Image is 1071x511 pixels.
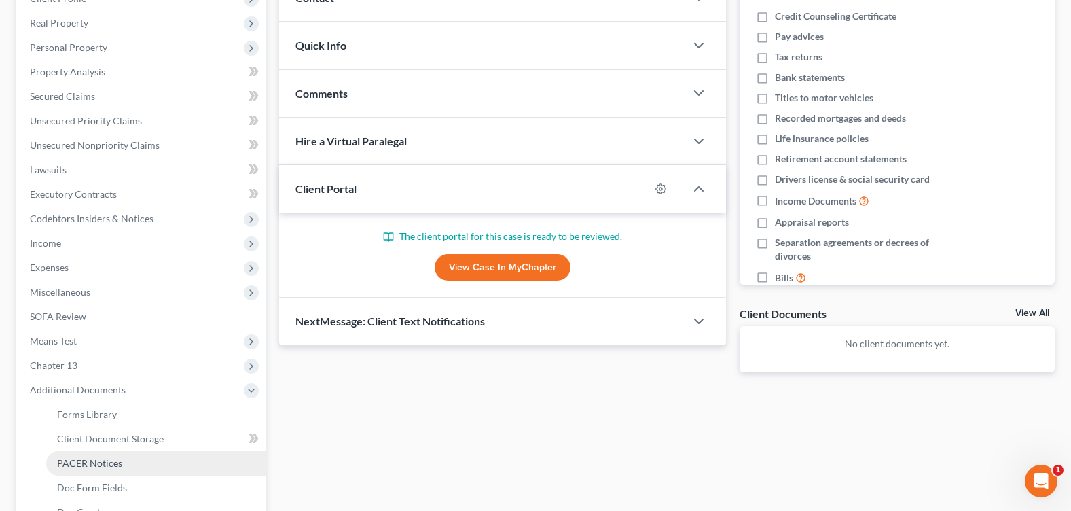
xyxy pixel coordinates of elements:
[30,164,67,175] span: Lawsuits
[19,158,266,182] a: Lawsuits
[775,132,869,145] span: Life insurance policies
[1053,465,1064,476] span: 1
[30,213,153,224] span: Codebtors Insiders & Notices
[30,335,77,347] span: Means Test
[46,476,266,500] a: Doc Form Fields
[19,109,266,133] a: Unsecured Priority Claims
[295,315,485,328] span: NextMessage: Client Text Notifications
[30,286,90,298] span: Miscellaneous
[19,60,266,84] a: Property Analysis
[775,10,896,23] span: Credit Counseling Certificate
[1015,309,1049,318] a: View All
[57,482,127,493] span: Doc Form Fields
[19,84,266,109] a: Secured Claims
[435,254,570,281] a: View Case in MyChapter
[19,133,266,158] a: Unsecured Nonpriority Claims
[19,182,266,207] a: Executory Contracts
[57,457,122,469] span: PACER Notices
[30,66,105,77] span: Property Analysis
[30,262,69,273] span: Expenses
[775,111,906,125] span: Recorded mortgages and deeds
[295,135,407,147] span: Hire a Virtual Paralegal
[30,139,160,151] span: Unsecured Nonpriority Claims
[295,182,357,195] span: Client Portal
[775,71,845,84] span: Bank statements
[30,90,95,102] span: Secured Claims
[30,237,61,249] span: Income
[775,152,907,166] span: Retirement account statements
[295,39,346,52] span: Quick Info
[30,115,142,126] span: Unsecured Priority Claims
[30,41,107,53] span: Personal Property
[775,236,964,263] span: Separation agreements or decrees of divorces
[46,427,266,451] a: Client Document Storage
[57,408,117,420] span: Forms Library
[295,87,348,100] span: Comments
[57,433,164,444] span: Client Document Storage
[775,30,824,43] span: Pay advices
[295,230,710,243] p: The client portal for this case is ready to be reviewed.
[46,402,266,427] a: Forms Library
[775,271,793,285] span: Bills
[775,91,873,105] span: Titles to motor vehicles
[30,359,77,371] span: Chapter 13
[30,17,88,29] span: Real Property
[775,173,930,186] span: Drivers license & social security card
[30,384,126,395] span: Additional Documents
[1025,465,1057,497] iframe: Intercom live chat
[775,50,822,64] span: Tax returns
[775,215,849,229] span: Appraisal reports
[30,311,86,322] span: SOFA Review
[750,337,1044,351] p: No client documents yet.
[46,451,266,476] a: PACER Notices
[19,304,266,329] a: SOFA Review
[775,194,856,208] span: Income Documents
[30,188,117,200] span: Executory Contracts
[740,306,827,321] div: Client Documents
